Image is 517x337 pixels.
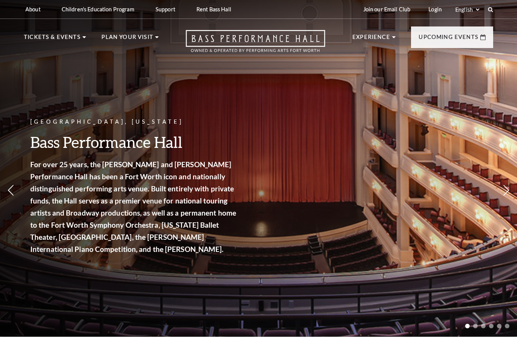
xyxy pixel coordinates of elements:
[156,6,175,12] p: Support
[196,6,231,12] p: Rent Bass Hall
[62,6,134,12] p: Children's Education Program
[352,33,390,46] p: Experience
[30,117,238,127] p: [GEOGRAPHIC_DATA], [US_STATE]
[25,6,40,12] p: About
[101,33,153,46] p: Plan Your Visit
[30,160,236,253] strong: For over 25 years, the [PERSON_NAME] and [PERSON_NAME] Performance Hall has been a Fort Worth ico...
[454,6,481,13] select: Select:
[419,33,478,46] p: Upcoming Events
[30,132,238,152] h3: Bass Performance Hall
[24,33,81,46] p: Tickets & Events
